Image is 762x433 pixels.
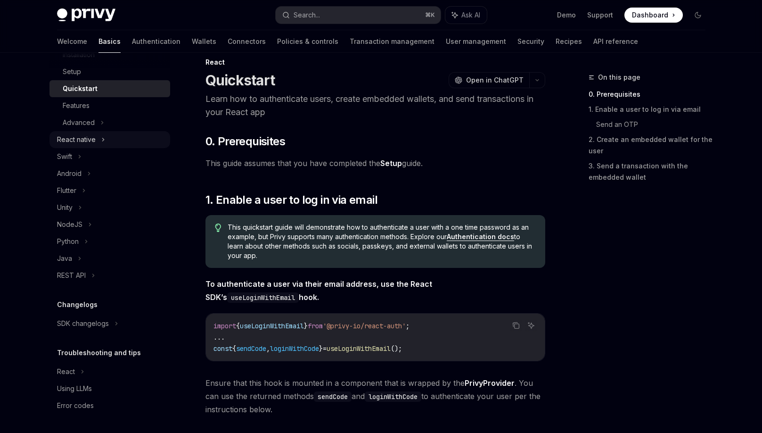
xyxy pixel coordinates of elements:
[213,344,232,353] span: const
[205,92,545,119] p: Learn how to authenticate users, create embedded wallets, and send transactions in your React app
[57,299,98,310] h5: Changelogs
[323,322,406,330] span: '@privy-io/react-auth'
[589,158,713,185] a: 3. Send a transaction with the embedded wallet
[57,347,141,358] h5: Troubleshooting and tips
[205,58,545,67] div: React
[57,383,92,394] div: Using LLMs
[63,83,98,94] div: Quickstart
[205,192,377,208] span: 1. Enable a user to log in via email
[314,391,352,402] code: sendCode
[57,202,73,213] div: Unity
[294,9,320,21] div: Search...
[57,318,109,329] div: SDK changelogs
[304,322,308,330] span: }
[192,30,216,53] a: Wallets
[205,376,545,416] span: Ensure that this hook is mounted in a component that is wrapped by the . You can use the returned...
[556,30,582,53] a: Recipes
[57,270,86,281] div: REST API
[57,168,82,179] div: Android
[205,157,545,170] span: This guide assumes that you have completed the guide.
[57,253,72,264] div: Java
[593,30,638,53] a: API reference
[232,344,236,353] span: {
[228,223,535,260] span: This quickstart guide will demonstrate how to authenticate a user with a one time password as an ...
[132,30,180,53] a: Authentication
[690,8,705,23] button: Toggle dark mode
[49,97,170,114] a: Features
[446,30,506,53] a: User management
[240,322,304,330] span: useLoginWithEmail
[236,344,266,353] span: sendCode
[228,30,266,53] a: Connectors
[323,344,327,353] span: =
[589,87,713,102] a: 0. Prerequisites
[461,10,480,20] span: Ask AI
[205,279,432,302] strong: To authenticate a user via their email address, use the React SDK’s hook.
[63,100,90,111] div: Features
[57,151,72,162] div: Swift
[215,224,221,232] svg: Tip
[57,219,82,230] div: NodeJS
[49,63,170,80] a: Setup
[406,322,410,330] span: ;
[624,8,683,23] a: Dashboard
[276,7,441,24] button: Search...⌘K
[63,117,95,128] div: Advanced
[447,233,514,241] a: Authentication docs
[57,134,96,145] div: React native
[327,344,391,353] span: useLoginWithEmail
[517,30,544,53] a: Security
[589,132,713,158] a: 2. Create an embedded wallet for the user
[589,102,713,117] a: 1. Enable a user to log in via email
[270,344,319,353] span: loginWithCode
[236,322,240,330] span: {
[57,236,79,247] div: Python
[465,378,515,388] a: PrivyProvider
[380,158,402,168] a: Setup
[319,344,323,353] span: }
[205,134,285,149] span: 0. Prerequisites
[587,10,613,20] a: Support
[449,72,529,88] button: Open in ChatGPT
[425,11,435,19] span: ⌘ K
[365,391,421,402] code: loginWithCode
[205,72,275,89] h1: Quickstart
[277,30,338,53] a: Policies & controls
[49,380,170,397] a: Using LLMs
[466,75,524,85] span: Open in ChatGPT
[525,319,537,332] button: Ask AI
[49,80,170,97] a: Quickstart
[57,8,115,22] img: dark logo
[213,322,236,330] span: import
[596,117,713,132] a: Send an OTP
[57,185,76,196] div: Flutter
[632,10,668,20] span: Dashboard
[227,292,299,303] code: useLoginWithEmail
[266,344,270,353] span: ,
[557,10,576,20] a: Demo
[391,344,402,353] span: ();
[350,30,434,53] a: Transaction management
[57,30,87,53] a: Welcome
[598,72,640,83] span: On this page
[57,400,94,411] div: Error codes
[510,319,522,332] button: Copy the contents from the code block
[49,397,170,414] a: Error codes
[308,322,323,330] span: from
[57,366,75,377] div: React
[213,333,225,341] span: ...
[98,30,121,53] a: Basics
[63,66,81,77] div: Setup
[445,7,487,24] button: Ask AI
